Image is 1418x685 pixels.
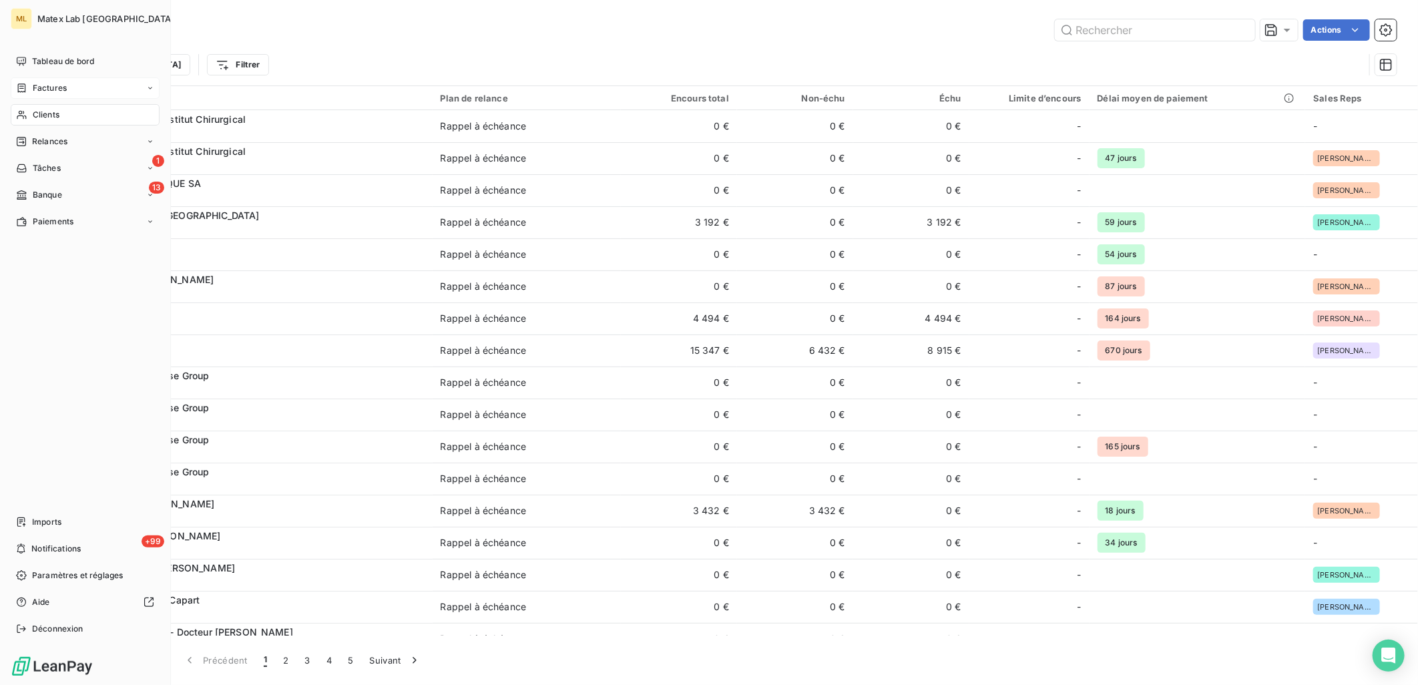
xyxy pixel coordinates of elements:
span: - [1313,409,1317,420]
span: - [1077,504,1081,517]
td: 0 € [853,591,969,623]
td: 0 € [621,463,737,495]
td: 0 € [621,559,737,591]
span: [PERSON_NAME] [1317,282,1376,290]
span: 34 jours [1098,533,1146,553]
span: - [1313,633,1317,644]
span: 01AMBRE [92,222,425,236]
td: 0 € [853,431,969,463]
span: - [1077,216,1081,229]
div: Rappel à échéance [441,248,527,261]
span: 1 [152,155,164,167]
span: Matex Lab [GEOGRAPHIC_DATA] [37,13,174,24]
button: 2 [275,646,296,674]
span: 01APOGEA [92,318,425,332]
span: Imports [32,516,61,528]
td: 0 € [737,399,853,431]
span: 01RENAR [92,254,425,268]
td: 0 € [853,463,969,495]
span: - [1077,184,1081,197]
div: Rappel à échéance [441,280,527,293]
td: 0 € [621,367,737,399]
button: Précédent [175,646,256,674]
td: 8 915 € [853,334,969,367]
span: 01NOOMON [92,575,425,588]
div: Sales Reps [1313,93,1410,103]
span: 01SAVOLD [92,415,425,428]
span: Factures [33,82,67,94]
span: 87 jours [1098,276,1145,296]
div: Rappel à échéance [441,344,527,357]
span: 47 jours [1098,148,1145,168]
span: - [1077,280,1081,293]
div: Échu [861,93,961,103]
div: Rappel à échéance [441,504,527,517]
span: 164 jours [1098,308,1149,328]
div: Rappel à échéance [441,536,527,549]
span: Relances [32,136,67,148]
div: Rappel à échéance [441,312,527,325]
span: - [1313,537,1317,548]
td: 0 € [853,238,969,270]
span: 1 [264,654,267,667]
span: - [1077,440,1081,453]
td: 0 € [737,559,853,591]
td: 0 € [737,270,853,302]
button: 3 [297,646,318,674]
span: [PERSON_NAME] [1317,571,1376,579]
span: - [1313,377,1317,388]
td: 0 € [737,463,853,495]
td: 3 432 € [621,495,737,527]
td: 0 € [853,495,969,527]
td: 0 € [853,110,969,142]
td: 0 € [621,270,737,302]
div: Rappel à échéance [441,568,527,582]
button: Actions [1303,19,1370,41]
td: 4 494 € [621,302,737,334]
button: 4 [318,646,340,674]
td: 0 € [737,142,853,174]
span: - [1077,536,1081,549]
span: - [1077,472,1081,485]
span: 18 jours [1098,501,1144,521]
div: Rappel à échéance [441,632,527,646]
span: - [1313,441,1317,452]
td: 0 € [621,238,737,270]
div: Rappel à échéance [441,152,527,165]
span: AMBRE CLINIC [GEOGRAPHIC_DATA] [92,210,260,221]
td: 0 € [737,110,853,142]
span: 01STEGEN [92,511,425,524]
span: 54 jours [1098,244,1145,264]
span: - [1313,248,1317,260]
span: 01AMEVA [92,286,425,300]
td: 0 € [737,367,853,399]
span: Banque [33,189,62,201]
span: Déconnexion [32,623,83,635]
span: - [1313,473,1317,484]
span: Clients [33,109,59,121]
td: 0 € [737,431,853,463]
span: 01CABAN [92,447,425,460]
td: 0 € [737,591,853,623]
span: - [1077,632,1081,646]
td: 0 € [853,559,969,591]
span: 01RIGAL [92,479,425,492]
td: 0 € [853,527,969,559]
td: 0 € [737,302,853,334]
div: ML [11,8,32,29]
td: 6 432 € [737,334,853,367]
div: Rappel à échéance [441,408,527,421]
td: 0 € [853,399,969,431]
td: 0 € [853,270,969,302]
span: 13 [149,182,164,194]
span: [PERSON_NAME] [1317,218,1376,226]
span: +99 [142,535,164,547]
span: - [1077,120,1081,133]
span: [PERSON_NAME] [1317,603,1376,611]
div: Non-échu [745,93,845,103]
td: 0 € [621,591,737,623]
td: 0 € [621,399,737,431]
div: Plan de relance [441,93,614,103]
span: - [1077,376,1081,389]
span: Cabinet Médical - Docteur [PERSON_NAME] [92,626,293,638]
